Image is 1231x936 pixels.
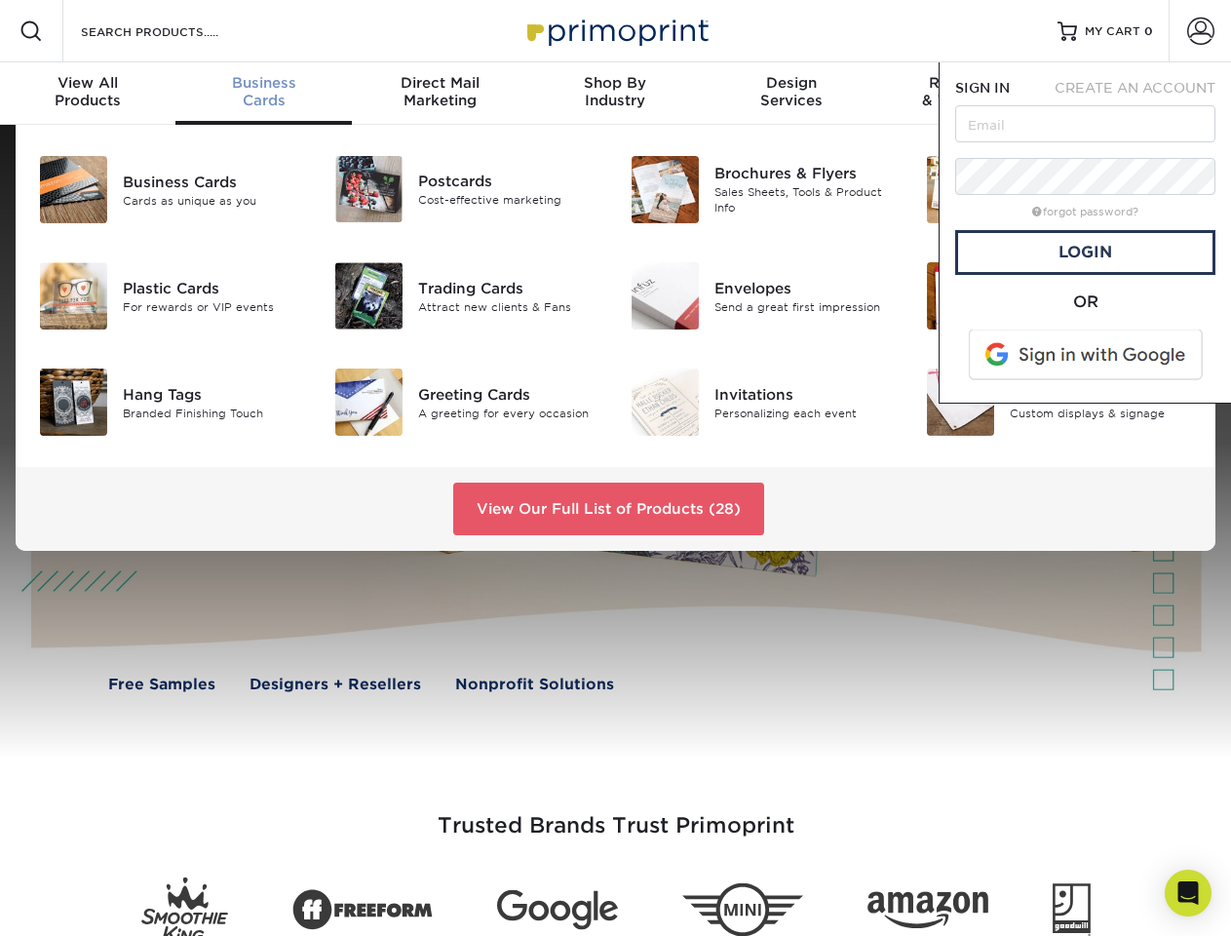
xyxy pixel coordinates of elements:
[704,74,879,109] div: Services
[352,62,527,125] a: Direct MailMarketing
[79,19,269,43] input: SEARCH PRODUCTS.....
[527,62,703,125] a: Shop ByIndustry
[704,74,879,92] span: Design
[867,892,988,929] img: Amazon
[527,74,703,92] span: Shop By
[497,890,618,930] img: Google
[352,74,527,92] span: Direct Mail
[527,74,703,109] div: Industry
[879,74,1055,109] div: & Templates
[1144,24,1153,38] span: 0
[955,80,1010,96] span: SIGN IN
[175,74,351,109] div: Cards
[175,62,351,125] a: BusinessCards
[352,74,527,109] div: Marketing
[955,230,1215,275] a: Login
[1085,23,1140,40] span: MY CART
[519,10,713,52] img: Primoprint
[955,291,1215,314] div: OR
[704,62,879,125] a: DesignServices
[1032,206,1138,218] a: forgot password?
[175,74,351,92] span: Business
[1055,80,1215,96] span: CREATE AN ACCOUNT
[46,766,1186,862] h3: Trusted Brands Trust Primoprint
[955,105,1215,142] input: Email
[453,483,764,535] a: View Our Full List of Products (28)
[1053,883,1091,936] img: Goodwill
[879,74,1055,92] span: Resources
[879,62,1055,125] a: Resources& Templates
[1165,870,1212,916] div: Open Intercom Messenger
